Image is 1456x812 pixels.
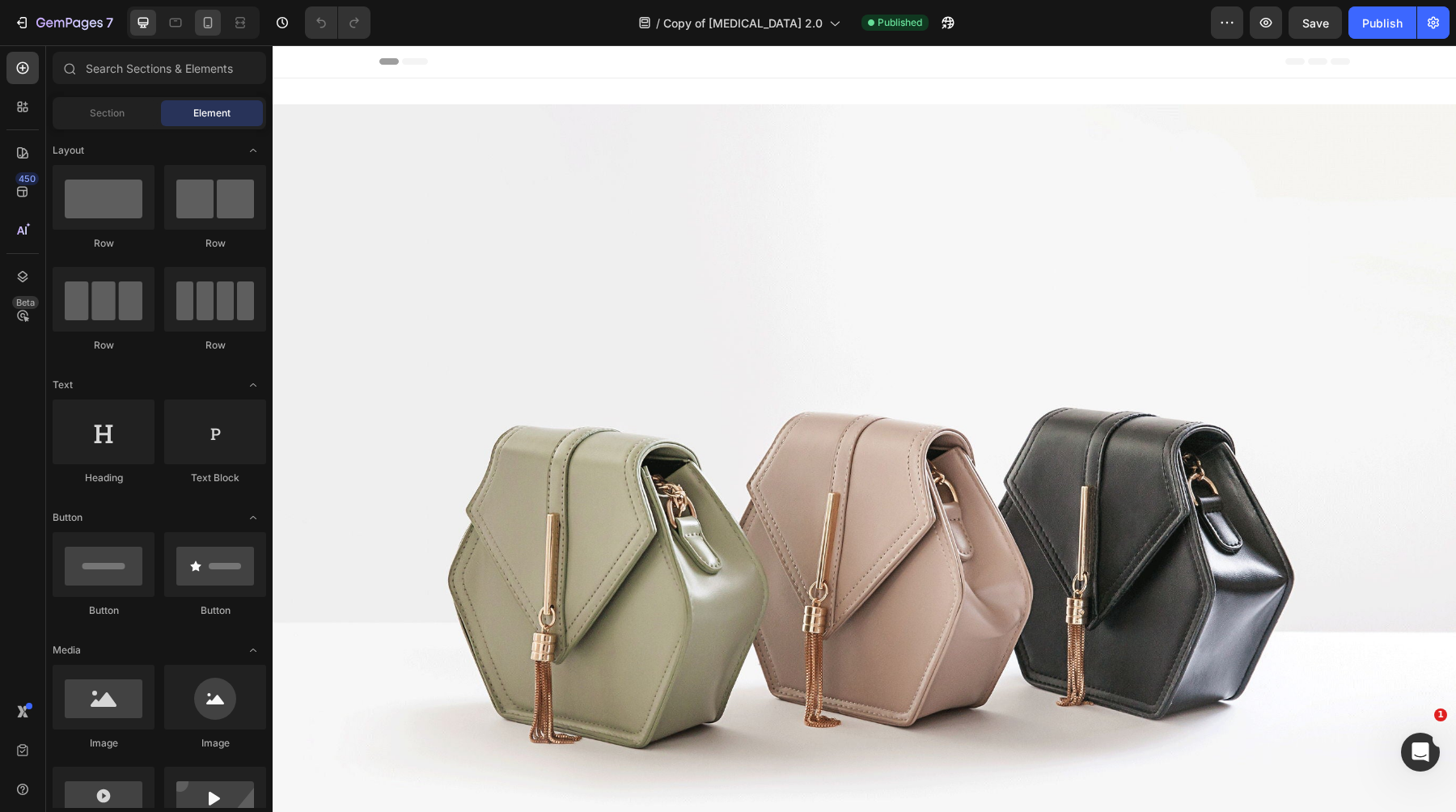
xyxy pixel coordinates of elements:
[1348,6,1416,39] button: Publish
[53,338,154,353] div: Row
[240,637,266,663] span: Toggle open
[90,106,125,121] span: Section
[878,15,922,30] span: Published
[1401,733,1440,772] iframe: Intercom live chat
[240,505,266,531] span: Toggle open
[240,137,266,163] span: Toggle open
[6,6,121,39] button: 7
[273,45,1456,812] iframe: Design area
[1289,6,1342,39] button: Save
[106,13,113,32] p: 7
[53,510,83,525] span: Button
[53,52,266,84] input: Search Sections & Elements
[12,296,39,309] div: Beta
[164,736,266,751] div: Image
[1362,15,1403,32] div: Publish
[164,603,266,618] div: Button
[240,372,266,398] span: Toggle open
[1434,708,1447,721] span: 1
[53,378,73,392] span: Text
[663,15,823,32] span: Copy of [MEDICAL_DATA] 2.0
[53,736,154,751] div: Image
[656,15,660,32] span: /
[1302,16,1329,30] span: Save
[53,643,81,658] span: Media
[164,471,266,485] div: Text Block
[193,106,231,121] span: Element
[15,172,39,185] div: 450
[164,236,266,251] div: Row
[164,338,266,353] div: Row
[53,471,154,485] div: Heading
[53,236,154,251] div: Row
[305,6,370,39] div: Undo/Redo
[53,143,84,158] span: Layout
[53,603,154,618] div: Button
